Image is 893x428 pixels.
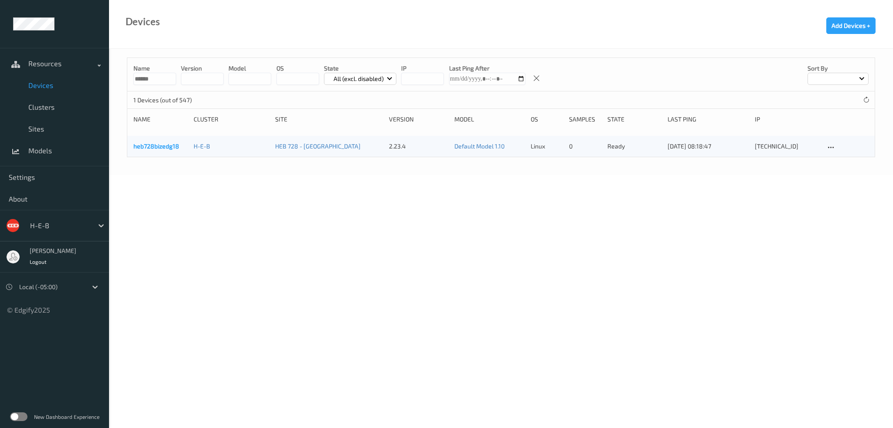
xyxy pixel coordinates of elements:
div: Cluster [194,115,269,124]
p: OS [276,64,319,73]
div: OS [531,115,563,124]
p: All (excl. disabled) [331,74,387,83]
div: Name [133,115,187,124]
a: HEB 728 - [GEOGRAPHIC_DATA] [275,142,361,150]
div: [DATE] 08:18:47 [668,142,749,151]
button: Add Devices + [826,17,876,34]
div: 0 [569,142,601,151]
a: heb728bizedg18 [133,142,179,150]
p: ready [607,142,661,151]
p: Sort by [808,64,869,73]
p: IP [401,64,444,73]
p: State [324,64,397,73]
div: version [389,115,448,124]
div: ip [755,115,819,124]
div: Samples [569,115,601,124]
div: Last Ping [668,115,749,124]
a: H-E-B [194,142,210,150]
p: model [228,64,271,73]
div: Devices [126,17,160,26]
p: Name [133,64,176,73]
div: Model [454,115,525,124]
p: 1 Devices (out of 547) [133,96,199,104]
p: Last Ping After [449,64,525,73]
p: linux [531,142,563,151]
div: [TECHNICAL_ID] [755,142,819,151]
div: Site [275,115,383,124]
div: 2.23.4 [389,142,448,151]
a: Default Model 1.10 [454,142,504,150]
div: State [607,115,661,124]
p: version [181,64,224,73]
